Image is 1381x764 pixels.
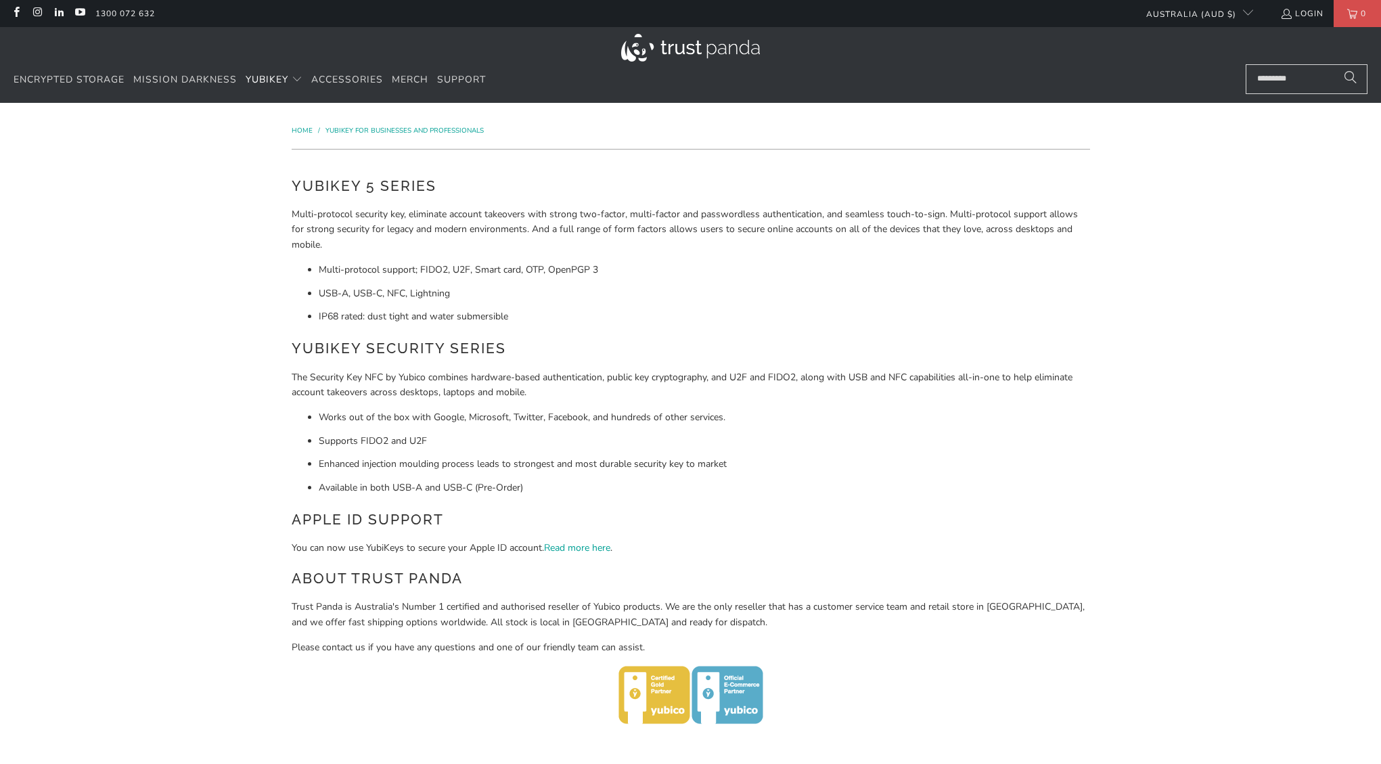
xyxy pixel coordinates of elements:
a: Encrypted Storage [14,64,124,96]
span: Encrypted Storage [14,73,124,86]
li: Works out of the box with Google, Microsoft, Twitter, Facebook, and hundreds of other services. [319,410,1090,425]
a: Read more here [544,541,610,554]
a: Home [292,126,315,135]
a: Trust Panda Australia on Facebook [10,8,22,19]
a: 1300 072 632 [95,6,155,21]
h2: Apple ID Support [292,509,1090,531]
span: YubiKey [246,73,288,86]
a: YubiKey for Businesses and Professionals [325,126,484,135]
button: Search [1334,64,1367,94]
span: Mission Darkness [133,73,237,86]
a: Login [1280,6,1323,21]
li: USB-A, USB-C, NFC, Lightning [319,286,1090,301]
a: Trust Panda Australia on YouTube [74,8,85,19]
a: Accessories [311,64,383,96]
p: Please contact us if you have any questions and one of our friendly team can assist. [292,640,1090,655]
span: / [318,126,320,135]
li: Multi-protocol support; FIDO2, U2F, Smart card, OTP, OpenPGP 3 [319,263,1090,277]
li: Supports FIDO2 and U2F [319,434,1090,449]
input: Search... [1246,64,1367,94]
span: Accessories [311,73,383,86]
a: Support [437,64,486,96]
li: IP68 rated: dust tight and water submersible [319,309,1090,324]
a: Trust Panda Australia on LinkedIn [53,8,64,19]
a: Mission Darkness [133,64,237,96]
li: Available in both USB-A and USB-C (Pre-Order) [319,480,1090,495]
summary: YubiKey [246,64,302,96]
p: Multi-protocol security key, eliminate account takeovers with strong two-factor, multi-factor and... [292,207,1090,252]
p: Trust Panda is Australia's Number 1 certified and authorised reseller of Yubico products. We are ... [292,600,1090,630]
span: Home [292,126,313,135]
span: Support [437,73,486,86]
nav: Translation missing: en.navigation.header.main_nav [14,64,486,96]
p: You can now use YubiKeys to secure your Apple ID account. . [292,541,1090,556]
img: Trust Panda Australia [621,34,760,62]
a: Trust Panda Australia on Instagram [31,8,43,19]
h2: About Trust Panda [292,568,1090,589]
li: Enhanced injection moulding process leads to strongest and most durable security key to market [319,457,1090,472]
h2: YubiKey 5 Series [292,175,1090,197]
a: Merch [392,64,428,96]
h2: YubiKey Security Series [292,338,1090,359]
span: Merch [392,73,428,86]
p: The Security Key NFC by Yubico combines hardware-based authentication, public key cryptography, a... [292,370,1090,401]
